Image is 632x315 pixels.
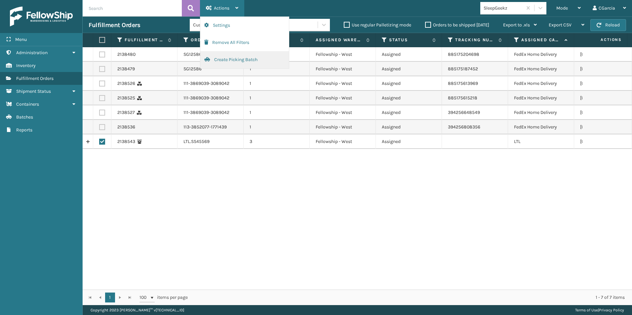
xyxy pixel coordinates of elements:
td: 111-3869039-3089042 [178,76,244,91]
label: Status [389,37,429,43]
span: Export to .xls [503,22,530,28]
label: Orders to be shipped [DATE] [425,22,489,28]
a: 394256808356 [448,124,480,130]
td: 1 [244,62,310,76]
td: Assigned [376,134,442,149]
span: Menu [15,37,27,42]
h3: Fulfillment Orders [89,21,140,29]
a: 394256648549 [448,110,480,115]
td: LTL.SS45569 [178,134,244,149]
a: 885175187452 [448,66,478,72]
td: Fellowship - West [310,62,376,76]
td: 111-3869039-3089042 [178,105,244,120]
td: FedEx Home Delivery [508,120,574,134]
button: Remove All Filters [200,34,289,51]
a: 2138536 [117,124,135,130]
a: Privacy Policy [599,308,624,312]
span: Fulfillment Orders [16,76,54,81]
label: Order Number [191,37,231,43]
td: 1 [244,120,310,134]
td: Assigned [376,91,442,105]
span: Containers [16,101,39,107]
td: 1 [244,91,310,105]
p: Copyright 2023 [PERSON_NAME]™ v [TECHNICAL_ID] [91,305,184,315]
button: Reload [590,19,626,31]
td: FedEx Home Delivery [508,62,574,76]
a: 2138543 [117,138,135,145]
a: Terms of Use [575,308,598,312]
a: 2138527 [117,109,135,116]
a: 2138525 [117,95,135,101]
td: 3 [244,134,310,149]
span: Reports [16,127,32,133]
td: 1 [244,105,310,120]
span: Batches [16,114,33,120]
span: Actions [214,5,229,11]
td: Fellowship - West [310,76,376,91]
td: LTL [508,134,574,149]
td: Fellowship - West [310,47,376,62]
td: Fellowship - West [310,120,376,134]
td: 113-3852077-1771439 [178,120,244,134]
img: logo [10,7,73,26]
span: Actions [580,34,626,45]
label: Assigned Warehouse [316,37,363,43]
div: SleepGeekz [484,5,523,12]
a: 885175204698 [448,52,479,57]
label: Assigned Carrier Service [521,37,561,43]
a: 1 [105,293,115,302]
label: Fulfillment Order Id [125,37,165,43]
td: FedEx Home Delivery [508,47,574,62]
button: Create Picking Batch [200,51,289,68]
a: 885175615218 [448,95,477,101]
td: Assigned [376,47,442,62]
label: Use regular Palletizing mode [344,22,411,28]
a: 885175613969 [448,81,478,86]
td: Fellowship - West [310,105,376,120]
span: Export CSV [549,22,572,28]
span: Mode [556,5,568,11]
a: 2138526 [117,80,135,87]
span: Shipment Status [16,88,51,94]
td: SG12586 [178,47,244,62]
td: Assigned [376,120,442,134]
a: 2138479 [117,66,135,72]
td: Assigned [376,76,442,91]
td: 1 [244,76,310,91]
td: Assigned [376,105,442,120]
td: Fellowship - West [310,91,376,105]
div: | [575,305,624,315]
td: FedEx Home Delivery [508,91,574,105]
td: FedEx Home Delivery [508,105,574,120]
td: Fellowship - West [310,134,376,149]
td: SG12586 [178,62,244,76]
span: items per page [139,293,188,302]
td: FedEx Home Delivery [508,76,574,91]
label: Tracking Number [455,37,495,43]
div: Custom Date Range [193,21,244,28]
div: 1 - 7 of 7 items [197,294,625,301]
td: 111-3869039-3089042 [178,91,244,105]
button: Settings [200,17,289,34]
span: 100 [139,294,149,301]
a: 2138480 [117,51,136,58]
span: Administration [16,50,48,55]
td: Assigned [376,62,442,76]
span: Inventory [16,63,36,68]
